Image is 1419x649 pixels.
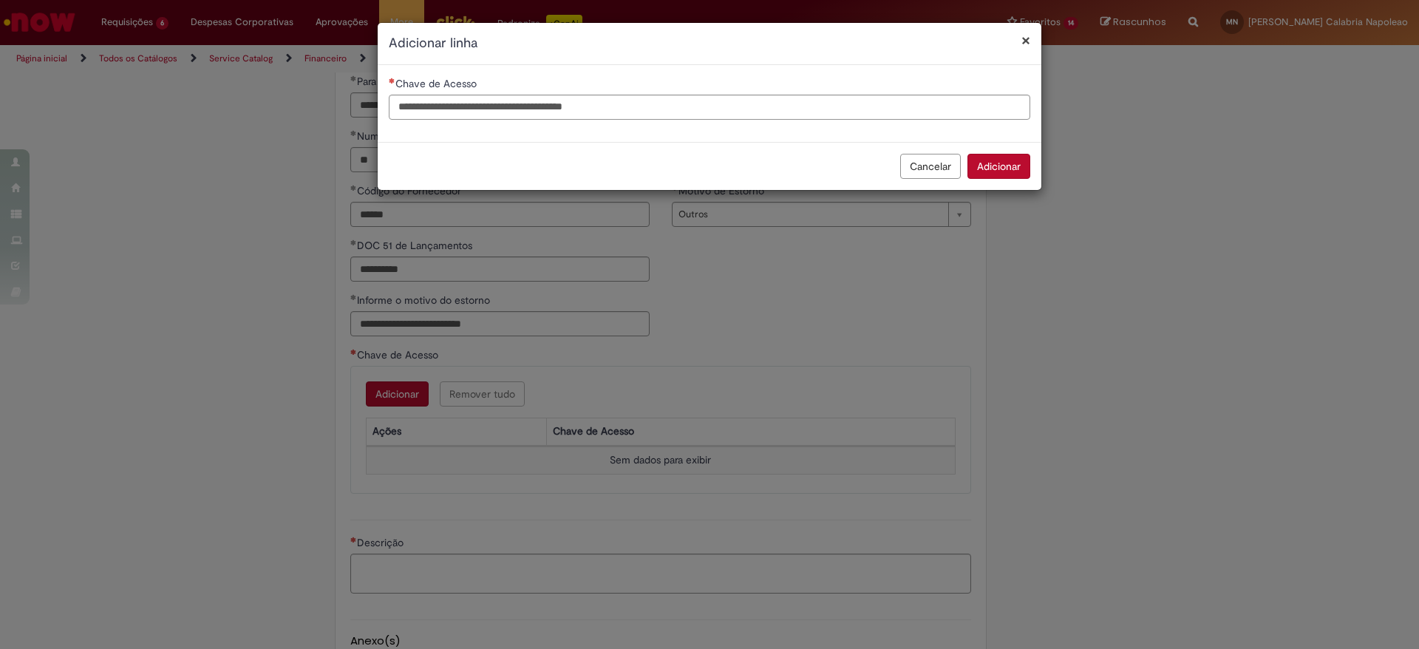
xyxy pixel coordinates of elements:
input: Chave de Acesso [389,95,1030,120]
button: Fechar modal [1021,33,1030,48]
h2: Adicionar linha [389,34,1030,53]
button: Adicionar [967,154,1030,179]
button: Cancelar [900,154,961,179]
span: Necessários [389,78,395,84]
span: Chave de Acesso [395,77,480,90]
